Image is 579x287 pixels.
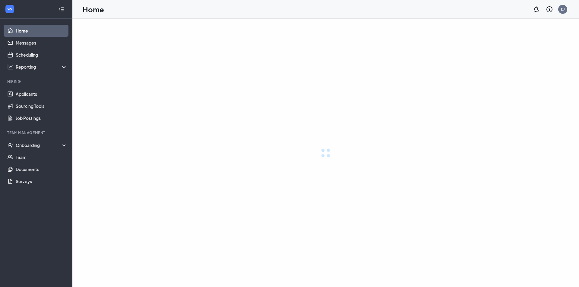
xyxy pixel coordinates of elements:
[16,142,68,148] div: Onboarding
[83,4,104,14] h1: Home
[16,37,67,49] a: Messages
[16,151,67,163] a: Team
[16,163,67,175] a: Documents
[16,49,67,61] a: Scheduling
[58,6,64,12] svg: Collapse
[16,25,67,37] a: Home
[7,79,66,84] div: Hiring
[561,7,565,12] div: BJ
[7,142,13,148] svg: UserCheck
[16,112,67,124] a: Job Postings
[16,100,67,112] a: Sourcing Tools
[16,64,68,70] div: Reporting
[16,88,67,100] a: Applicants
[546,6,553,13] svg: QuestionInfo
[533,6,540,13] svg: Notifications
[16,175,67,187] a: Surveys
[7,64,13,70] svg: Analysis
[7,6,13,12] svg: WorkstreamLogo
[7,130,66,135] div: Team Management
